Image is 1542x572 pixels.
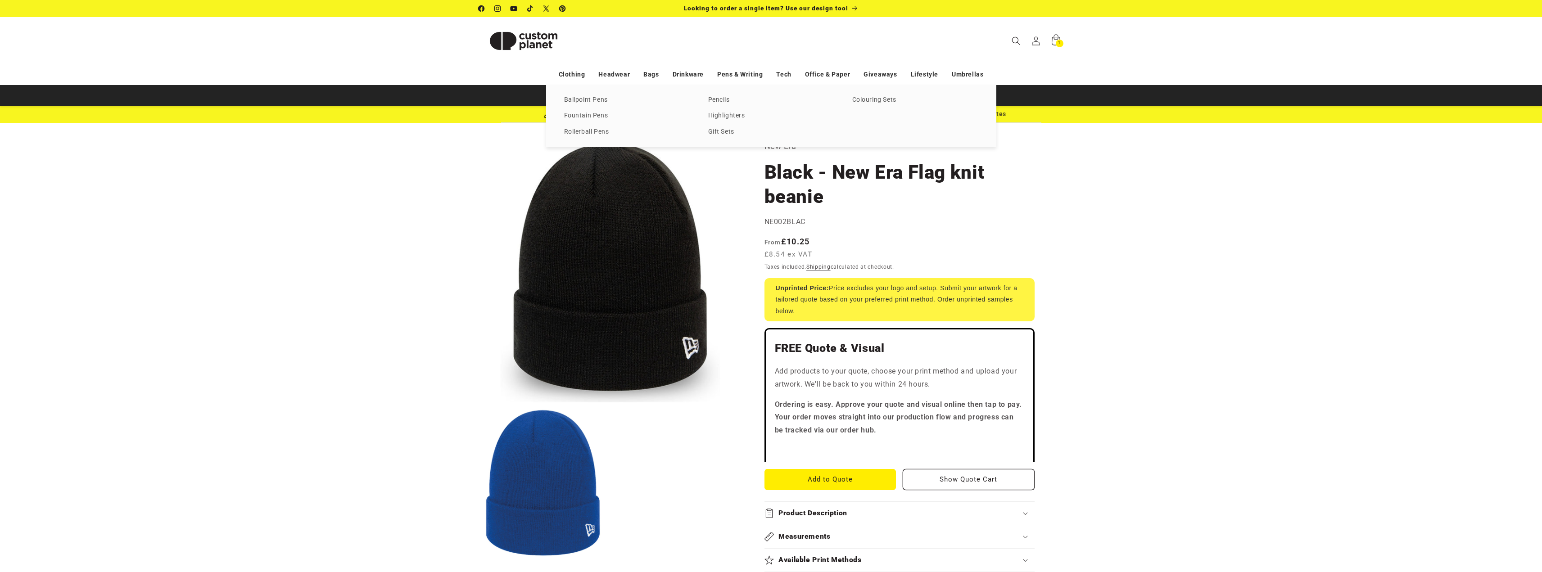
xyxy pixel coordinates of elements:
[778,555,862,565] h2: Available Print Methods
[778,532,831,541] h2: Measurements
[778,509,847,518] h2: Product Description
[764,278,1035,321] div: Price excludes your logo and setup. Submit your artwork for a tailored quote based on your prefer...
[1497,529,1542,572] iframe: Chat Widget
[598,67,630,82] a: Headwear
[776,284,829,292] strong: Unprinted Price:
[708,126,834,138] a: Gift Sets
[952,67,983,82] a: Umbrellas
[564,126,690,138] a: Rollerball Pens
[764,525,1035,548] summary: Measurements
[764,239,781,246] span: From
[903,469,1035,490] button: Show Quote Cart
[764,469,896,490] button: Add to Quote
[708,94,834,106] a: Pencils
[864,67,897,82] a: Giveaways
[775,341,1024,356] h2: FREE Quote & Visual
[852,94,978,106] a: Colouring Sets
[776,67,791,82] a: Tech
[643,67,659,82] a: Bags
[673,67,704,82] a: Drinkware
[479,139,742,563] media-gallery: Gallery Viewer
[775,444,1024,453] iframe: Customer reviews powered by Trustpilot
[717,67,763,82] a: Pens & Writing
[1006,31,1026,51] summary: Search
[775,365,1024,391] p: Add products to your quote, choose your print method and upload your artwork. We'll be back to yo...
[564,94,690,106] a: Ballpoint Pens
[764,249,813,260] span: £8.54 ex VAT
[775,400,1022,435] strong: Ordering is easy. Approve your quote and visual online then tap to pay. Your order moves straight...
[564,110,690,122] a: Fountain Pens
[708,110,834,122] a: Highlighters
[684,5,848,12] span: Looking to order a single item? Use our design tool
[479,21,569,61] img: Custom Planet
[1058,40,1061,47] span: 1
[559,67,585,82] a: Clothing
[764,502,1035,525] summary: Product Description
[764,549,1035,572] summary: Available Print Methods
[911,67,938,82] a: Lifestyle
[805,67,850,82] a: Office & Paper
[764,262,1035,271] div: Taxes included. calculated at checkout.
[806,264,831,270] a: Shipping
[764,237,810,246] strong: £10.25
[475,17,572,64] a: Custom Planet
[764,217,805,226] span: NE002BLAC
[764,160,1035,209] h1: Black - New Era Flag knit beanie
